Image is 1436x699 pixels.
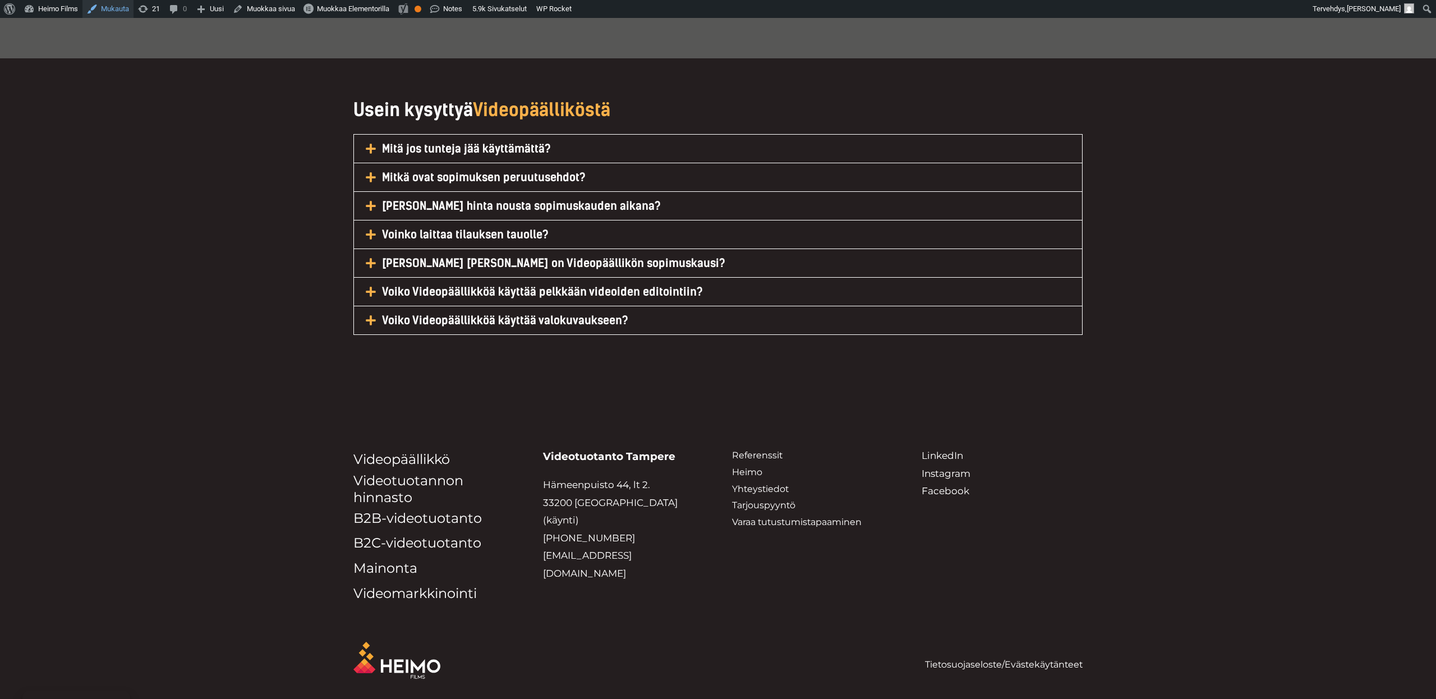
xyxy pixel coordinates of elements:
[382,199,661,213] a: [PERSON_NAME] hinta nousta sopimuskauden aikana?
[354,220,1082,249] h5: Voinko laittaa tilauksen tauolle?
[732,467,762,477] a: Heimo
[543,476,705,582] p: Hämeenpuisto 44, lt 2. 33200 [GEOGRAPHIC_DATA] (käynti)
[354,192,1082,220] h5: [PERSON_NAME] hinta nousta sopimuskauden aikana?
[473,99,610,121] span: Videopäälliköstä
[354,249,1082,277] h5: [PERSON_NAME] [PERSON_NAME] on Videopäällikön sopimuskausi?
[732,447,894,531] nav: Valikko
[353,585,477,601] a: Videomarkkinointi
[732,517,862,527] a: Varaa tutustumistapaaminen
[543,450,675,463] strong: Videotuotanto Tampere
[382,171,586,184] a: Mitkä ovat sopimuksen peruutusehdot?
[732,484,789,494] a: Yhteystiedot
[732,450,783,461] a: Referenssit
[543,532,635,544] a: [PHONE_NUMBER]
[354,306,1082,334] h5: Voiko Videopäällikköä käyttää valokuvaukseen?
[1005,659,1083,670] a: Evästekäytänteet
[415,6,421,12] div: OK
[382,142,551,155] a: Mitä jos tunteja jää käyttämättä?
[922,468,970,479] a: Instagram
[353,535,481,551] a: B2C-videotuotanto
[922,485,969,496] a: Facebook
[732,447,894,531] aside: Footer Widget 3
[925,659,1002,670] a: Tietosuojaseloste
[1347,4,1401,13] span: [PERSON_NAME]
[732,500,795,511] a: Tarjouspyyntö
[353,98,1083,123] h3: Usein kysyttyä
[382,256,725,270] a: [PERSON_NAME] [PERSON_NAME] on Videopäällikön sopimuskausi?
[353,560,417,576] a: Mainonta
[354,135,1082,163] h5: Mitä jos tunteja jää käyttämättä?
[353,510,482,526] a: B2B-videotuotanto
[353,451,450,467] a: Videopäällikkö
[354,278,1082,306] h5: Voiko Videopäällikköä käyttää pelkkään videoiden editointiin?
[353,447,515,606] aside: Footer Widget 2
[543,550,632,579] a: [EMAIL_ADDRESS][DOMAIN_NAME]
[354,163,1082,191] h5: Mitkä ovat sopimuksen peruutusehdot?
[353,447,515,606] nav: Valikko
[353,472,463,505] a: Videotuotannon hinnasto
[353,642,704,679] aside: Footer Widget 1
[922,450,963,461] a: LinkedIn
[382,314,628,327] a: Voiko Videopäällikköä käyttää valokuvaukseen?
[732,656,1083,673] p: /
[382,228,549,241] a: Voinko laittaa tilauksen tauolle?
[317,4,389,13] span: Muokkaa Elementorilla
[382,285,703,298] a: Voiko Videopäällikköä käyttää pelkkään videoiden editointiin?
